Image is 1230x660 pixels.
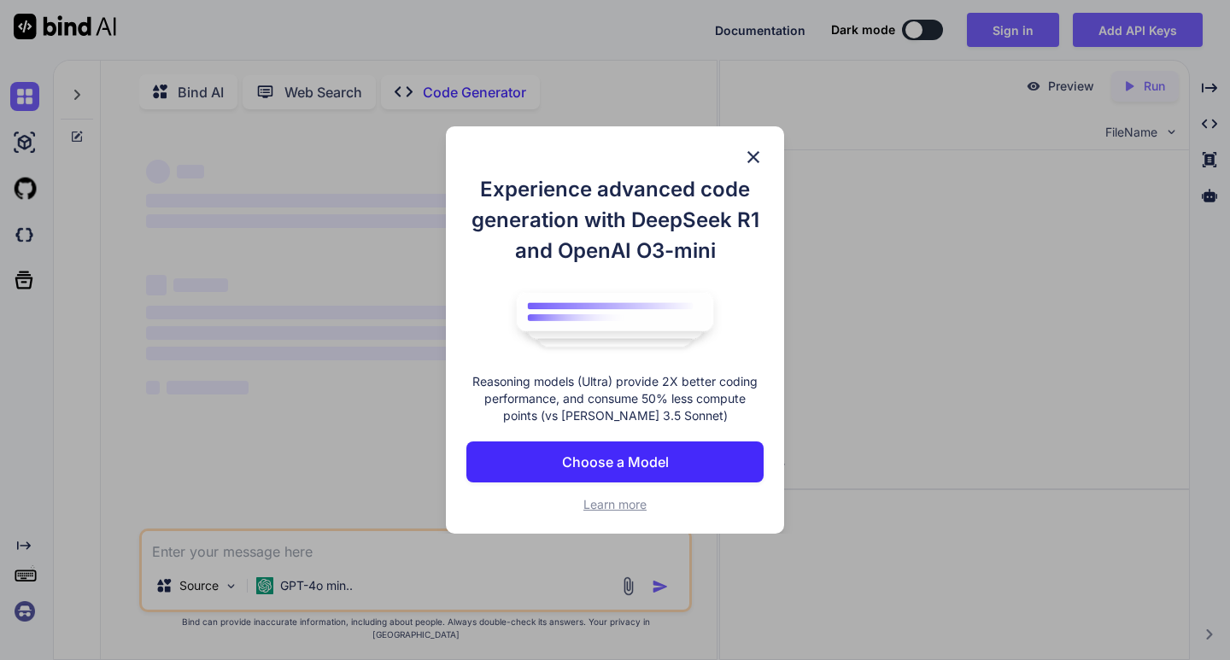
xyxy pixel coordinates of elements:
h1: Experience advanced code generation with DeepSeek R1 and OpenAI O3-mini [466,174,764,266]
img: bind logo [504,283,726,357]
img: close [743,147,764,167]
button: Choose a Model [466,441,764,482]
span: Learn more [583,497,647,511]
p: Choose a Model [562,452,669,472]
p: Reasoning models (Ultra) provide 2X better coding performance, and consume 50% less compute point... [466,373,764,424]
